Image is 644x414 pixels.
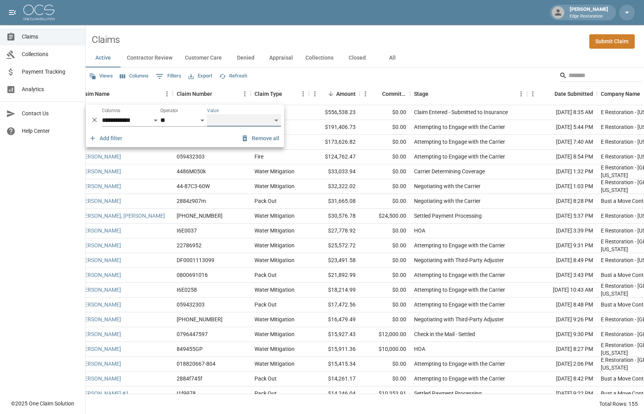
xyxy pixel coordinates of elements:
[177,83,212,105] div: Claim Number
[360,298,410,312] div: $0.00
[177,212,223,220] div: 01-009-083991
[414,389,482,397] div: Settled Payment Processing
[254,227,295,234] div: Water Mitigation
[527,386,597,401] div: [DATE] 9:22 PM
[360,342,410,357] div: $10,000.00
[11,400,74,407] div: © 2025 One Claim Solution
[79,256,121,264] a: [PERSON_NAME]
[254,182,295,190] div: Water Mitigation
[527,135,597,150] div: [DATE] 7:40 AM
[360,253,410,268] div: $0.00
[239,131,283,146] button: Remove all
[527,194,597,209] div: [DATE] 8:28 PM
[309,135,360,150] div: $173,626.82
[527,357,597,372] div: [DATE] 2:06 PM
[340,49,375,67] button: Closed
[570,13,608,20] p: Edge Restoration
[254,360,295,368] div: Water Mitigation
[414,375,505,382] div: Attempting to Engage with the Carrier
[375,49,410,67] button: All
[414,123,505,131] div: Attempting to Engage with the Carrier
[371,88,382,99] button: Sort
[254,375,277,382] div: Pack Out
[177,182,210,190] div: 44-87C3-60W
[309,283,360,298] div: $18,214.99
[86,49,644,67] div: dynamic tabs
[527,238,597,253] div: [DATE] 9:31 PM
[360,386,410,401] div: $10,353.91
[360,88,371,100] button: Menu
[254,330,295,338] div: Water Mitigation
[414,330,475,338] div: Check in the Mail - Settled
[382,83,406,105] div: Committed Amount
[79,345,121,353] a: [PERSON_NAME]
[86,105,284,147] div: Show filters
[309,120,360,135] div: $191,406.73
[527,83,597,105] div: Date Submitted
[177,167,206,175] div: 4486M050k
[325,88,336,99] button: Sort
[527,105,597,120] div: [DATE] 8:35 AM
[309,105,360,120] div: $556,538.23
[360,312,410,327] div: $0.00
[527,298,597,312] div: [DATE] 8:48 PM
[527,179,597,194] div: [DATE] 1:03 PM
[102,107,120,114] label: Columns
[360,283,410,298] div: $0.00
[360,150,410,164] div: $0.00
[360,135,410,150] div: $0.00
[79,182,121,190] a: [PERSON_NAME]
[173,83,251,105] div: Claim Number
[79,360,121,368] a: [PERSON_NAME]
[414,345,425,353] div: HOA
[360,327,410,342] div: $12,000.00
[414,182,481,190] div: Negotiating with the Carrier
[360,120,410,135] div: $0.00
[527,224,597,238] div: [DATE] 3:39 PM
[254,345,295,353] div: Water Mitigation
[527,342,597,357] div: [DATE] 8:27 PM
[212,88,223,99] button: Sort
[309,298,360,312] div: $17,472.56
[360,238,410,253] div: $0.00
[559,69,642,83] div: Search
[179,49,228,67] button: Customer Care
[309,357,360,372] div: $15,415.34
[360,357,410,372] div: $0.00
[309,238,360,253] div: $25,572.72
[599,400,638,408] div: Total Rows: 155
[254,197,277,205] div: Pack Out
[527,209,597,224] div: [DATE] 5:37 PM
[527,120,597,135] div: [DATE] 5:44 PM
[254,286,295,294] div: Water Mitigation
[22,85,79,93] span: Analytics
[217,70,249,82] button: Refresh
[360,224,410,238] div: $0.00
[309,268,360,283] div: $21,892.99
[414,271,505,279] div: Attempting to Engage with the Carrier
[309,342,360,357] div: $15,911.36
[527,327,597,342] div: [DATE] 9:30 PM
[79,375,121,382] a: [PERSON_NAME]
[177,375,202,382] div: 2884f745f
[239,88,251,100] button: Menu
[555,83,593,105] div: Date Submitted
[527,372,597,386] div: [DATE] 8:42 PM
[360,268,410,283] div: $0.00
[282,88,293,99] button: Sort
[309,194,360,209] div: $31,665.08
[309,386,360,401] div: $14,246.04
[254,315,295,323] div: Water Mitigation
[207,107,219,114] label: Value
[309,224,360,238] div: $27,778.92
[177,315,223,323] div: 1006-24-7696
[79,271,121,279] a: [PERSON_NAME]
[177,153,205,160] div: 059432303
[79,301,121,308] a: [PERSON_NAME]
[567,5,611,19] div: [PERSON_NAME]
[22,109,79,118] span: Contact Us
[186,70,214,82] button: Export
[121,49,179,67] button: Contractor Review
[414,212,482,220] div: Settled Payment Processing
[360,209,410,224] div: $24,500.00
